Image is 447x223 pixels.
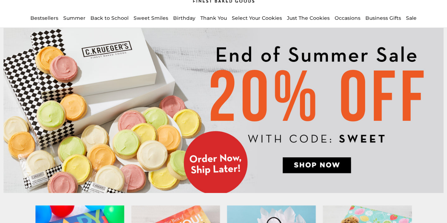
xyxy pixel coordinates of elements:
a: Select Your Cookies [232,15,282,21]
a: Summer [63,15,86,21]
a: Birthday [173,15,195,21]
img: C.Krueger's Special Offer [4,28,443,193]
a: Occasions [335,15,360,21]
a: Thank You [200,15,227,21]
a: Just The Cookies [287,15,330,21]
a: Bestsellers [30,15,58,21]
a: Sale [406,15,417,21]
a: Back to School [90,15,129,21]
a: Business Gifts [365,15,401,21]
a: Sweet Smiles [134,15,168,21]
iframe: Sign Up via Text for Offers [6,196,73,217]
